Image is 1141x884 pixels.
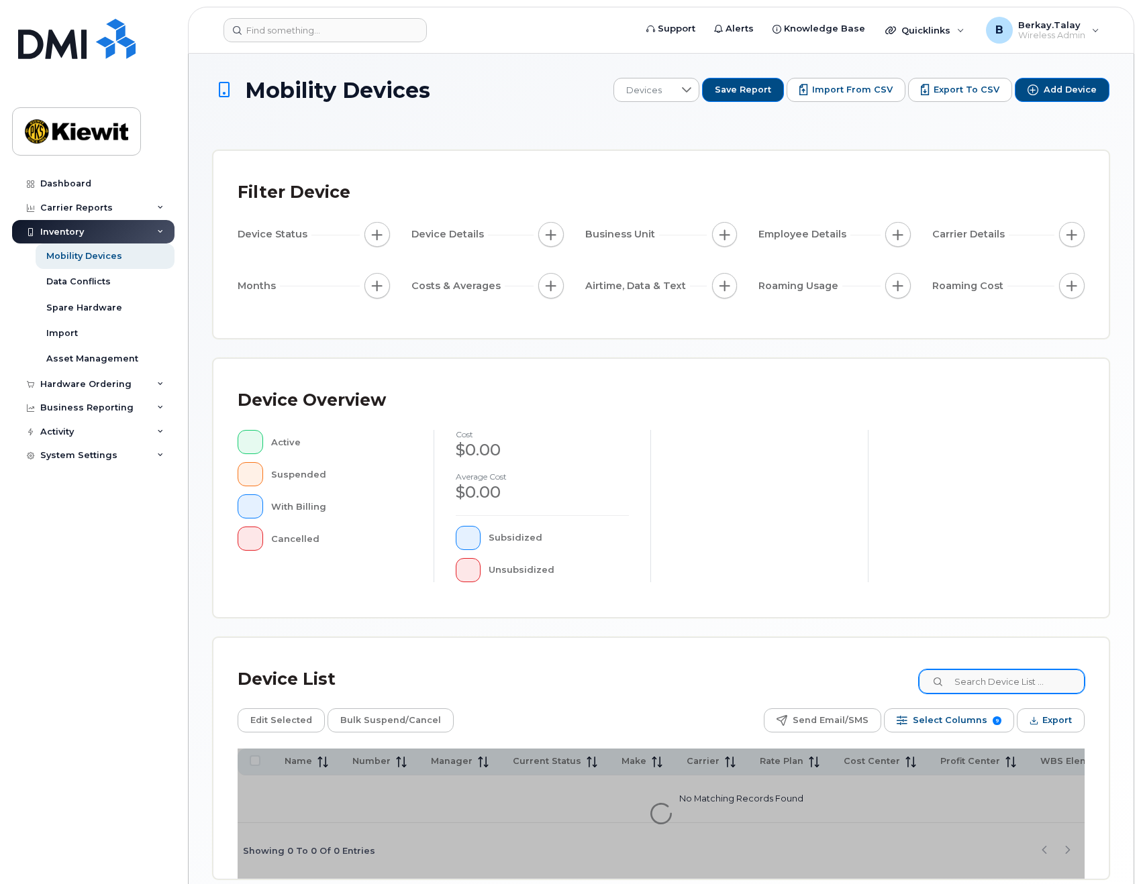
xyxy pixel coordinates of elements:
span: Export to CSV [934,84,999,96]
button: Export to CSV [908,78,1012,102]
h4: cost [456,430,630,439]
h4: Average cost [456,472,630,481]
button: Send Email/SMS [764,708,881,732]
div: Filter Device [238,175,350,210]
button: Save Report [702,78,784,102]
iframe: Messenger Launcher [1083,826,1131,874]
button: Bulk Suspend/Cancel [328,708,454,732]
span: Mobility Devices [245,78,430,102]
span: Roaming Usage [758,279,842,293]
span: Devices [614,78,674,103]
span: Roaming Cost [932,279,1007,293]
div: With Billing [271,494,412,518]
span: Add Device [1044,84,1097,96]
span: Airtime, Data & Text [585,279,690,293]
span: Months [238,279,280,293]
span: 9 [993,716,1001,725]
span: Export [1042,710,1072,730]
button: Import from CSV [787,78,905,102]
button: Select Columns 9 [884,708,1014,732]
span: Employee Details [758,227,850,241]
div: $0.00 [456,439,630,461]
span: Costs & Averages [411,279,505,293]
button: Edit Selected [238,708,325,732]
div: Device Overview [238,383,386,418]
span: Device Status [238,227,311,241]
span: Carrier Details [932,227,1009,241]
div: Cancelled [271,527,412,551]
input: Search Device List ... [919,669,1085,694]
div: Unsubsidized [489,558,629,582]
button: Add Device [1015,78,1109,102]
div: Active [271,430,412,454]
span: Device Details [411,227,488,241]
span: Import from CSV [812,84,893,96]
button: Export [1017,708,1085,732]
div: $0.00 [456,481,630,504]
div: Subsidized [489,526,629,550]
span: Edit Selected [250,710,312,730]
span: Select Columns [913,710,987,730]
span: Save Report [715,84,771,96]
div: Suspended [271,462,412,486]
span: Business Unit [585,227,659,241]
div: Device List [238,662,336,697]
span: Send Email/SMS [793,710,869,730]
span: Bulk Suspend/Cancel [340,710,441,730]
